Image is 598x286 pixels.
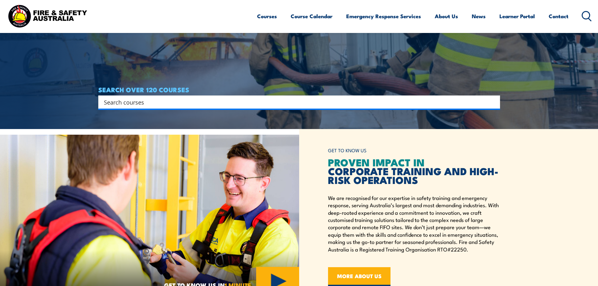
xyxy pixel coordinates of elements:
h6: GET TO KNOW US [328,145,500,156]
span: PROVEN IMPACT IN [328,154,425,170]
a: Course Calendar [291,8,332,24]
p: We are recognised for our expertise in safety training and emergency response, serving Australia’... [328,194,500,253]
h2: CORPORATE TRAINING AND HIGH-RISK OPERATIONS [328,158,500,184]
form: Search form [105,98,488,106]
button: Search magnifier button [489,98,498,106]
h4: SEARCH OVER 120 COURSES [98,86,500,93]
a: Contact [549,8,568,24]
a: MORE ABOUT US [328,267,391,286]
a: Learner Portal [499,8,535,24]
a: Courses [257,8,277,24]
a: About Us [435,8,458,24]
a: Emergency Response Services [346,8,421,24]
input: Search input [104,97,486,107]
a: News [472,8,486,24]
